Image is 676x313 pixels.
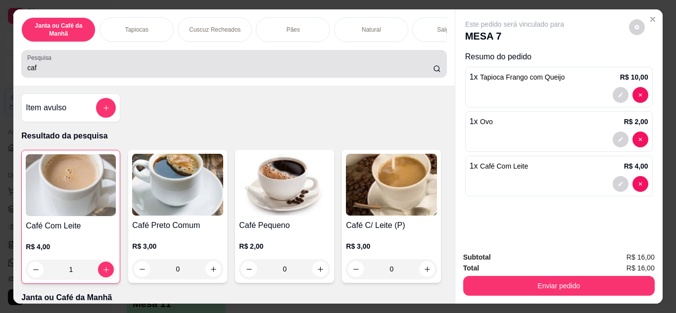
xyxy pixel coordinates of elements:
[348,261,364,277] button: decrease-product-quantity
[132,241,223,251] p: R$ 3,00
[26,242,116,252] p: R$ 4,00
[96,98,116,118] button: add-separate-item
[239,154,330,216] img: product-image
[362,26,381,34] p: Natural
[620,72,648,82] p: R$ 10,00
[287,26,300,34] p: Pães
[629,19,645,35] button: decrease-product-quantity
[132,220,223,231] h4: Café Preto Comum
[632,87,648,103] button: decrease-product-quantity
[463,253,491,261] strong: Subtotal
[613,132,628,147] button: decrease-product-quantity
[21,292,446,304] p: Janta ou Café da Manhã
[624,117,648,127] p: R$ 2,00
[346,241,437,251] p: R$ 3,00
[437,26,462,34] p: Salgados
[239,220,330,231] h4: Café Pequeno
[132,154,223,216] img: product-image
[27,63,433,73] input: Pesquisa
[21,130,446,142] p: Resultado da pesquisa
[465,29,564,43] p: MESA 7
[28,262,44,277] button: decrease-product-quantity
[241,261,257,277] button: decrease-product-quantity
[205,261,221,277] button: increase-product-quantity
[312,261,328,277] button: increase-product-quantity
[26,102,66,114] h4: Item avulso
[480,73,565,81] span: Tapioca Frango com Queijo
[346,154,437,216] img: product-image
[465,19,564,29] p: Este pedido será vinculado para
[480,118,493,126] span: Ovo
[470,71,565,83] p: 1 x
[463,264,479,272] strong: Total
[239,241,330,251] p: R$ 2,00
[27,53,55,62] label: Pesquisa
[632,132,648,147] button: decrease-product-quantity
[632,176,648,192] button: decrease-product-quantity
[613,176,628,192] button: decrease-product-quantity
[645,11,661,27] button: Close
[470,160,529,172] p: 1 x
[470,116,493,128] p: 1 x
[627,263,655,273] span: R$ 16,00
[463,276,655,296] button: Enviar pedido
[189,26,241,34] p: Cuscuz Recheados
[624,161,648,171] p: R$ 4,00
[480,162,528,170] span: Café Com Leite
[98,262,114,277] button: increase-product-quantity
[346,220,437,231] h4: Café C/ Leite (P)
[613,87,628,103] button: decrease-product-quantity
[465,51,653,63] p: Resumo do pedido
[26,154,116,216] img: product-image
[26,220,116,232] h4: Café Com Leite
[125,26,148,34] p: Tapiocas
[134,261,150,277] button: decrease-product-quantity
[419,261,435,277] button: increase-product-quantity
[30,22,87,38] p: Janta ou Café da Manhã
[627,252,655,263] span: R$ 16,00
